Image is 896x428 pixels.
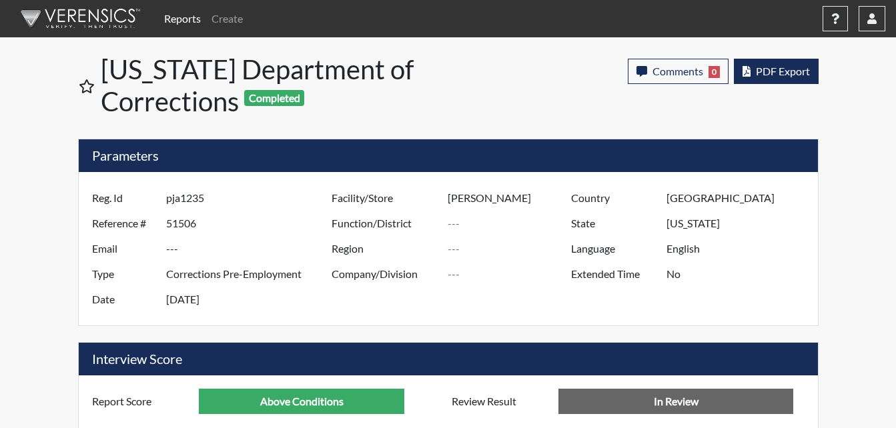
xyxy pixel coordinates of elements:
input: --- [448,261,574,287]
span: Comments [652,65,703,77]
a: Create [206,5,248,32]
input: --- [666,236,814,261]
span: Completed [244,90,304,106]
label: Region [322,236,448,261]
input: --- [448,185,574,211]
label: Language [561,236,666,261]
input: --- [448,211,574,236]
label: Facility/Store [322,185,448,211]
h1: [US_STATE] Department of Corrections [101,53,450,117]
input: --- [166,236,335,261]
input: --- [666,211,814,236]
label: Reg. Id [82,185,166,211]
label: Email [82,236,166,261]
input: --- [199,389,404,414]
button: Comments0 [628,59,729,84]
input: --- [166,261,335,287]
a: Reports [159,5,206,32]
label: Extended Time [561,261,666,287]
input: --- [448,236,574,261]
input: --- [666,185,814,211]
input: No Decision [558,389,793,414]
h5: Parameters [79,139,818,172]
label: Date [82,287,166,312]
input: --- [166,287,335,312]
label: Function/District [322,211,448,236]
span: 0 [709,66,720,78]
label: Type [82,261,166,287]
button: PDF Export [734,59,819,84]
input: --- [666,261,814,287]
label: Company/Division [322,261,448,287]
input: --- [166,211,335,236]
input: --- [166,185,335,211]
label: Review Result [442,389,559,414]
label: Report Score [82,389,199,414]
h5: Interview Score [79,343,818,375]
span: PDF Export [756,65,810,77]
label: Country [561,185,666,211]
label: Reference # [82,211,166,236]
label: State [561,211,666,236]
